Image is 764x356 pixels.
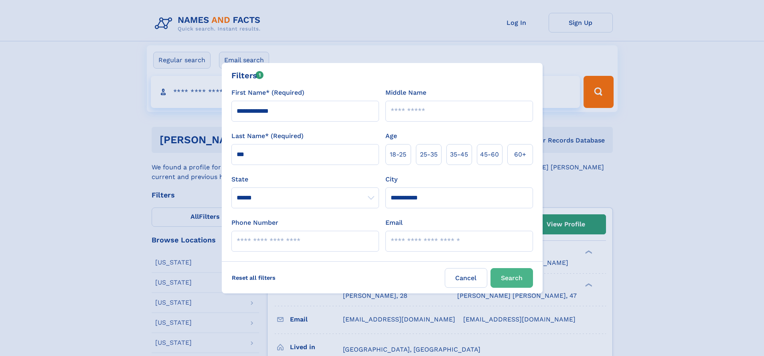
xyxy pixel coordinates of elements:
span: 25‑35 [420,150,438,159]
span: 45‑60 [480,150,499,159]
label: Reset all filters [227,268,281,287]
span: 18‑25 [390,150,406,159]
span: 60+ [514,150,526,159]
label: Email [385,218,403,228]
label: First Name* (Required) [231,88,304,98]
span: 35‑45 [450,150,468,159]
div: Filters [231,69,264,81]
label: City [385,175,397,184]
label: Middle Name [385,88,426,98]
label: Age [385,131,397,141]
button: Search [490,268,533,288]
label: Last Name* (Required) [231,131,304,141]
label: Phone Number [231,218,278,228]
label: State [231,175,379,184]
label: Cancel [445,268,487,288]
